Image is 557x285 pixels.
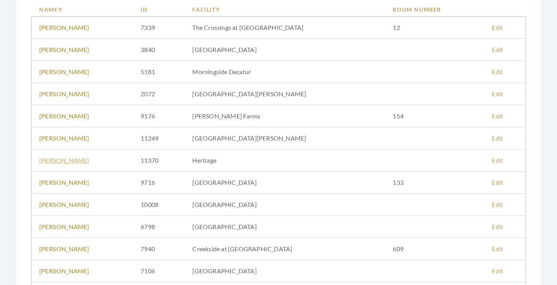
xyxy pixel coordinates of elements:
a: Edit [492,68,503,75]
td: Morningside Decatur [185,61,385,83]
a: Name [39,5,125,14]
td: 9176 [133,105,185,127]
td: 7339 [133,17,185,39]
td: [GEOGRAPHIC_DATA] [185,194,385,216]
a: [PERSON_NAME] [39,112,89,120]
a: Edit [492,90,503,97]
a: [PERSON_NAME] [39,179,89,186]
td: 12 [385,17,484,39]
td: 7106 [133,260,185,282]
td: 7940 [133,238,185,260]
a: [PERSON_NAME] [39,24,89,31]
a: Edit [492,46,503,53]
td: 2072 [133,83,185,105]
td: [GEOGRAPHIC_DATA] [185,39,385,61]
a: Room Number [393,5,476,14]
td: 10008 [133,194,185,216]
a: [PERSON_NAME] [39,156,89,164]
td: [PERSON_NAME] Farms [185,105,385,127]
a: Edit [492,112,503,120]
td: Heritage [185,149,385,172]
a: Edit [492,267,503,275]
td: [GEOGRAPHIC_DATA] [185,260,385,282]
td: 9716 [133,172,185,194]
td: [GEOGRAPHIC_DATA][PERSON_NAME] [185,83,385,105]
td: 11249 [133,127,185,149]
a: Edit [492,245,503,252]
a: Edit [492,201,503,208]
a: [PERSON_NAME] [39,46,89,53]
a: [PERSON_NAME] [39,134,89,142]
td: 5181 [133,61,185,83]
td: 609 [385,238,484,260]
td: [GEOGRAPHIC_DATA] [185,216,385,238]
a: Edit [492,134,503,142]
td: 6798 [133,216,185,238]
td: 11370 [133,149,185,172]
a: Edit [492,156,503,164]
td: 154 [385,105,484,127]
a: [PERSON_NAME] [39,68,89,75]
a: [PERSON_NAME] [39,267,89,275]
td: Creekside at [GEOGRAPHIC_DATA] [185,238,385,260]
a: [PERSON_NAME] [39,90,89,97]
a: ID [141,5,177,14]
td: [GEOGRAPHIC_DATA] [185,172,385,194]
a: [PERSON_NAME] [39,223,89,230]
a: Edit [492,24,503,31]
a: Edit [492,223,503,230]
a: [PERSON_NAME] [39,245,89,252]
td: 3840 [133,39,185,61]
td: The Crossings at [GEOGRAPHIC_DATA] [185,17,385,39]
a: [PERSON_NAME] [39,201,89,208]
td: 133 [385,172,484,194]
td: [GEOGRAPHIC_DATA][PERSON_NAME] [185,127,385,149]
a: Facility [192,5,377,14]
a: Edit [492,179,503,186]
